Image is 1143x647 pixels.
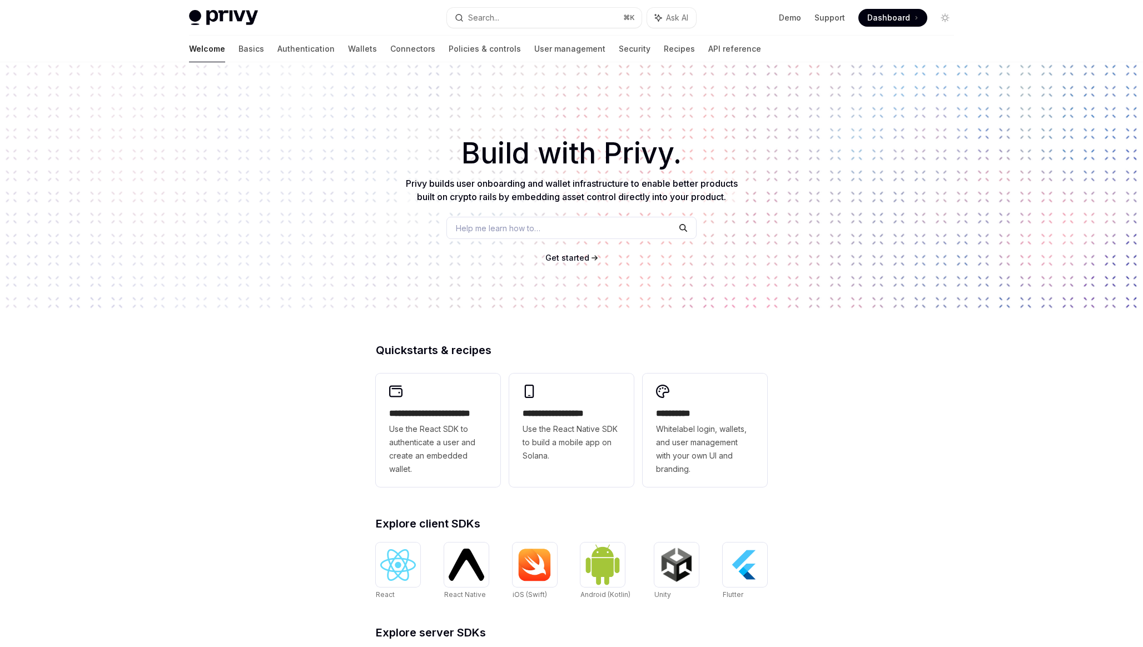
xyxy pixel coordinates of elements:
[545,253,589,262] span: Get started
[659,547,694,583] img: Unity
[580,590,630,599] span: Android (Kotlin)
[580,543,630,600] a: Android (Kotlin)Android (Kotlin)
[376,345,491,356] span: Quickstarts & recipes
[376,590,395,599] span: React
[545,252,589,263] a: Get started
[447,8,642,28] button: Search...⌘K
[389,422,487,476] span: Use the React SDK to authenticate a user and create an embedded wallet.
[461,143,682,163] span: Build with Privy.
[779,12,801,23] a: Demo
[858,9,927,27] a: Dashboard
[723,543,767,600] a: FlutterFlutter
[666,12,688,23] span: Ask AI
[449,549,484,580] img: React Native
[664,36,695,62] a: Recipes
[619,36,650,62] a: Security
[727,547,763,583] img: Flutter
[513,590,547,599] span: iOS (Swift)
[517,548,553,581] img: iOS (Swift)
[238,36,264,62] a: Basics
[867,12,910,23] span: Dashboard
[708,36,761,62] a: API reference
[376,627,486,638] span: Explore server SDKs
[376,543,420,600] a: ReactReact
[406,178,738,202] span: Privy builds user onboarding and wallet infrastructure to enable better products built on crypto ...
[444,543,489,600] a: React NativeReact Native
[534,36,605,62] a: User management
[376,518,480,529] span: Explore client SDKs
[390,36,435,62] a: Connectors
[723,590,743,599] span: Flutter
[380,549,416,581] img: React
[585,544,620,585] img: Android (Kotlin)
[643,374,767,487] a: **** *****Whitelabel login, wallets, and user management with your own UI and branding.
[647,8,696,28] button: Ask AI
[277,36,335,62] a: Authentication
[456,222,540,234] span: Help me learn how to…
[523,422,620,462] span: Use the React Native SDK to build a mobile app on Solana.
[814,12,845,23] a: Support
[509,374,634,487] a: **** **** **** ***Use the React Native SDK to build a mobile app on Solana.
[654,590,671,599] span: Unity
[468,11,499,24] div: Search...
[189,36,225,62] a: Welcome
[623,13,635,22] span: ⌘ K
[449,36,521,62] a: Policies & controls
[348,36,377,62] a: Wallets
[936,9,954,27] button: Toggle dark mode
[444,590,486,599] span: React Native
[189,10,258,26] img: light logo
[656,422,754,476] span: Whitelabel login, wallets, and user management with your own UI and branding.
[654,543,699,600] a: UnityUnity
[513,543,557,600] a: iOS (Swift)iOS (Swift)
